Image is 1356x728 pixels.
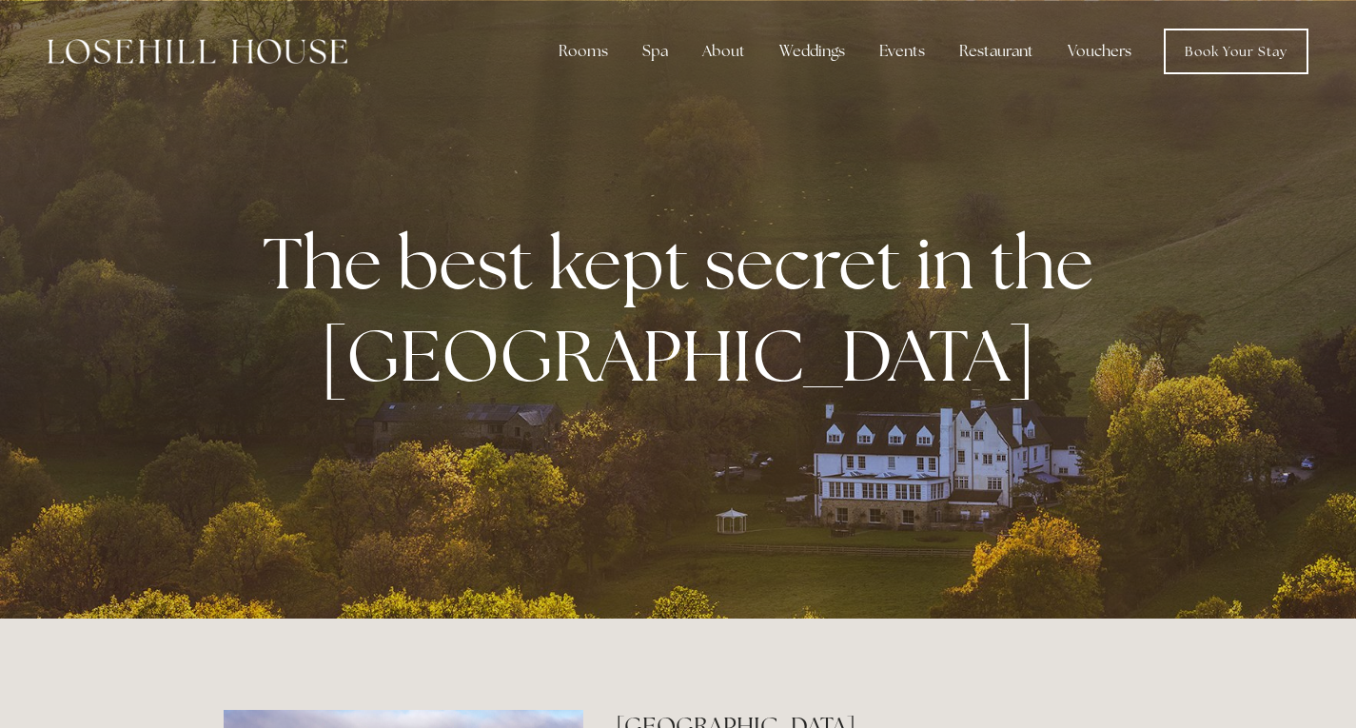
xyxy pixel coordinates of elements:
div: Events [864,32,940,70]
strong: The best kept secret in the [GEOGRAPHIC_DATA] [263,216,1109,403]
a: Vouchers [1052,32,1147,70]
div: Spa [627,32,683,70]
img: Losehill House [48,39,347,64]
a: Book Your Stay [1164,29,1308,74]
div: Weddings [764,32,860,70]
div: Restaurant [944,32,1049,70]
div: Rooms [543,32,623,70]
div: About [687,32,760,70]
